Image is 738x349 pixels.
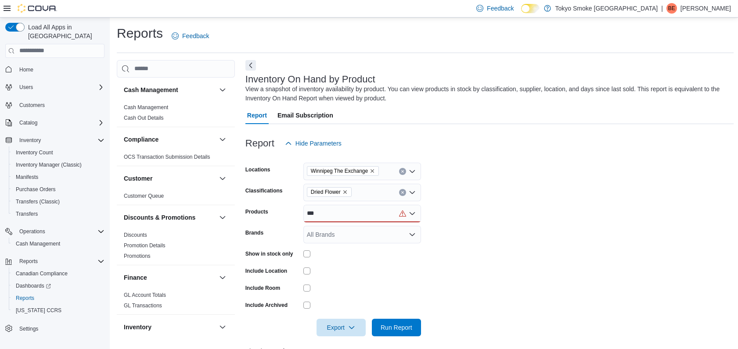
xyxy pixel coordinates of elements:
div: View a snapshot of inventory availability by product. You can view products in stock by classific... [245,85,729,103]
span: Reports [16,256,104,267]
button: [US_STATE] CCRS [9,304,108,317]
span: Reports [19,258,38,265]
span: Transfers (Classic) [12,196,104,207]
label: Include Archived [245,302,288,309]
span: Home [19,66,33,73]
button: Users [2,81,108,93]
span: Customers [16,100,104,110]
button: Export [317,319,366,336]
a: Customer Queue [124,193,164,199]
button: Reports [16,256,41,267]
button: Catalog [16,118,41,128]
button: Customer [124,174,216,183]
span: Load All Apps in [GEOGRAPHIC_DATA] [25,23,104,40]
h3: Inventory [124,323,151,331]
button: Inventory [124,323,216,331]
span: Customers [19,102,45,109]
h3: Cash Management [124,85,178,94]
a: Cash Out Details [124,115,164,121]
button: Manifests [9,171,108,183]
button: Hide Parameters [281,135,345,152]
label: Show in stock only [245,250,293,257]
div: Finance [117,290,235,314]
button: Canadian Compliance [9,267,108,280]
button: Reports [2,255,108,267]
a: Dashboards [12,281,54,291]
div: Customer [117,191,235,205]
h3: Compliance [124,135,158,144]
a: OCS Transaction Submission Details [124,154,210,160]
a: Promotion Details [124,242,166,249]
a: GL Account Totals [124,292,166,298]
button: Operations [2,225,108,238]
span: Cash Out Details [124,114,164,121]
button: Compliance [217,134,228,145]
span: Users [19,84,33,91]
button: Run Report [372,319,421,336]
button: Catalog [2,117,108,129]
span: Inventory [16,135,104,146]
button: Home [2,63,108,76]
a: Purchase Orders [12,184,59,195]
button: Discounts & Promotions [217,212,228,223]
button: Open list of options [409,231,416,238]
span: Manifests [16,174,38,181]
h3: Customer [124,174,152,183]
span: Feedback [487,4,514,13]
button: Open list of options [409,210,416,217]
button: Inventory Manager (Classic) [9,159,108,171]
span: Operations [16,226,104,237]
button: Clear input [399,189,406,196]
p: Tokyo Smoke [GEOGRAPHIC_DATA] [555,3,658,14]
a: Manifests [12,172,42,182]
button: Inventory Count [9,146,108,159]
a: Promotions [124,253,151,259]
button: Remove Winnipeg The Exchange from selection in this group [370,168,375,174]
button: Discounts & Promotions [124,213,216,222]
button: Inventory [2,134,108,146]
a: Dashboards [9,280,108,292]
label: Products [245,208,268,215]
button: Cash Management [9,238,108,250]
span: Cash Management [12,239,104,249]
span: Canadian Compliance [12,268,104,279]
span: Transfers [16,210,38,217]
a: Settings [16,324,42,334]
button: Customers [2,99,108,111]
img: Cova [18,4,57,13]
div: Discounts & Promotions [117,230,235,265]
span: GL Account Totals [124,292,166,299]
span: Manifests [12,172,104,182]
span: Inventory Count [12,147,104,158]
div: Cash Management [117,102,235,127]
button: Remove Dried Flower from selection in this group [342,189,348,195]
button: Inventory [217,322,228,332]
span: Dried Flower [307,187,352,197]
span: Inventory [19,137,41,144]
span: Reports [16,295,34,302]
span: Dashboards [12,281,104,291]
button: Cash Management [124,85,216,94]
a: Transfers (Classic) [12,196,63,207]
h3: Inventory On Hand by Product [245,74,375,85]
button: Operations [16,226,49,237]
button: Reports [9,292,108,304]
span: Users [16,82,104,93]
span: Operations [19,228,45,235]
span: Export [322,319,360,336]
label: Brands [245,229,263,236]
span: Purchase Orders [16,186,56,193]
a: Home [16,64,37,75]
span: Email Subscription [277,107,333,124]
a: Cash Management [124,104,168,110]
label: Include Location [245,267,287,274]
label: Locations [245,166,270,173]
span: Dried Flower [311,188,341,196]
button: Transfers (Classic) [9,196,108,208]
span: Hide Parameters [295,139,342,148]
span: Canadian Compliance [16,270,68,277]
h3: Report [245,138,274,149]
span: Washington CCRS [12,305,104,316]
a: GL Transactions [124,303,162,309]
